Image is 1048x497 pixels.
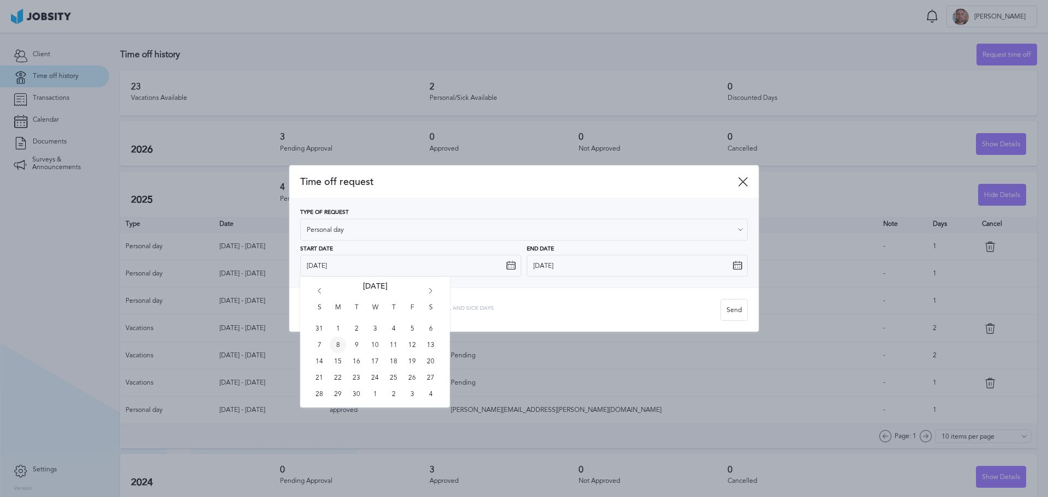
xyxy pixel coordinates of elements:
span: S [422,304,439,320]
span: Mon Sep 08 2025 [330,337,346,353]
span: Sun Sep 21 2025 [311,369,327,386]
span: Sat Sep 06 2025 [422,320,439,337]
span: Tue Sep 02 2025 [348,320,365,337]
span: Thu Sep 04 2025 [385,320,402,337]
span: End Date [527,246,554,253]
span: Tue Sep 16 2025 [348,353,365,369]
span: Thu Sep 18 2025 [385,353,402,369]
span: Sat Sep 27 2025 [422,369,439,386]
span: Sun Sep 07 2025 [311,337,327,353]
i: Go forward 1 month [426,288,436,298]
span: [DATE] [363,282,388,304]
span: S [311,304,327,320]
span: Tue Sep 30 2025 [348,386,365,402]
span: Thu Sep 11 2025 [385,337,402,353]
span: Sat Sep 13 2025 [422,337,439,353]
span: Tue Sep 23 2025 [348,369,365,386]
span: Wed Sep 10 2025 [367,337,383,353]
span: Tue Sep 09 2025 [348,337,365,353]
span: Fri Sep 26 2025 [404,369,420,386]
span: T [348,304,365,320]
span: Sun Aug 31 2025 [311,320,327,337]
span: Mon Sep 01 2025 [330,320,346,337]
i: Go back 1 month [314,288,324,298]
span: Wed Oct 01 2025 [367,386,383,402]
span: Wed Sep 24 2025 [367,369,383,386]
span: Mon Sep 22 2025 [330,369,346,386]
span: Wed Sep 03 2025 [367,320,383,337]
span: Time off request [300,176,738,188]
span: Thu Sep 25 2025 [385,369,402,386]
span: Type of Request [300,209,349,216]
span: Sat Sep 20 2025 [422,353,439,369]
span: Sun Sep 28 2025 [311,386,327,402]
span: Thu Oct 02 2025 [385,386,402,402]
span: T [385,304,402,320]
span: Wed Sep 17 2025 [367,353,383,369]
span: F [404,304,420,320]
span: Fri Sep 12 2025 [404,337,420,353]
span: Fri Sep 19 2025 [404,353,420,369]
span: Sat Oct 04 2025 [422,386,439,402]
span: M [330,304,346,320]
span: Mon Sep 29 2025 [330,386,346,402]
span: Start Date [300,246,333,253]
div: Send [721,300,747,321]
button: Send [720,299,748,321]
span: Sun Sep 14 2025 [311,353,327,369]
span: W [367,304,383,320]
span: Fri Sep 05 2025 [404,320,420,337]
span: Fri Oct 03 2025 [404,386,420,402]
span: Mon Sep 15 2025 [330,353,346,369]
